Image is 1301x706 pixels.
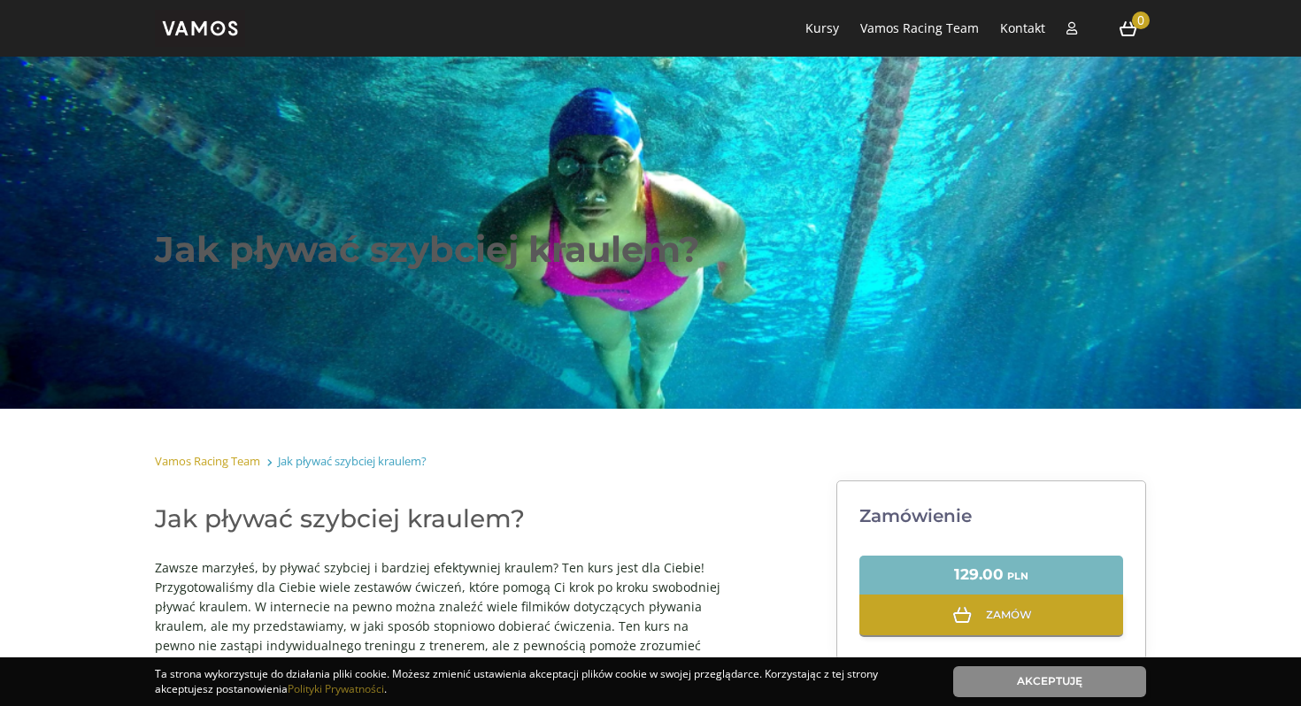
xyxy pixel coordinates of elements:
a: Kursy [805,19,839,36]
img: vamos_solo.png [155,10,245,47]
div: Zamówienie [859,503,1123,529]
h1: Jak pływać szybciej kraulem? [155,192,730,272]
a: Zamów [859,595,1123,637]
p: PLN [1007,566,1028,586]
span: 0 [1132,12,1150,29]
h2: Jak pływać szybciej kraulem? [155,505,722,533]
a: Polityki Prywatności [288,681,384,696]
p: 129.00 [954,564,1004,584]
a: Vamos Racing Team [155,453,260,469]
a: Vamos Racing Team [860,19,979,36]
a: Kontakt [1000,19,1045,36]
li: Jak pływać szybciej kraulem? [275,453,429,470]
span: Zamów [951,608,1032,621]
div: Ta strona wykorzystuje do działania pliki cookie. Możesz zmienić ustawienia akceptacji plików coo... [155,666,927,697]
a: Akceptuję [953,666,1146,697]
